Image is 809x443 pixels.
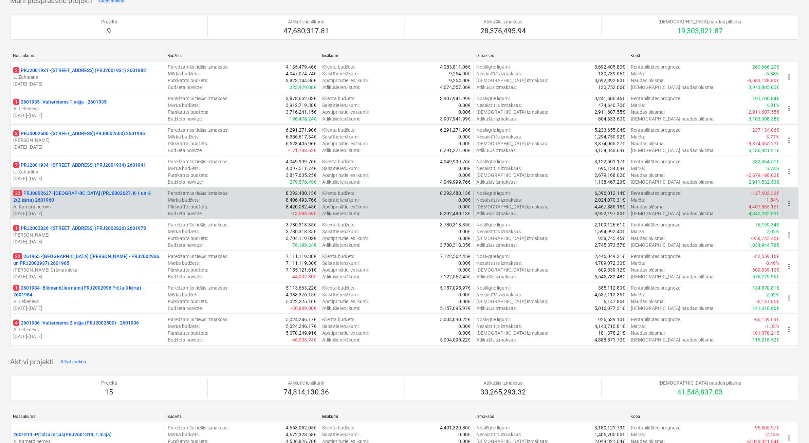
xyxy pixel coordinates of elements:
[767,70,779,77] p: 6.38%
[631,210,715,217] p: [DEMOGRAPHIC_DATA] naudas plūsma :
[13,162,162,182] div: 7PRJ2001934 -[STREET_ADDRESS] (PRJ2001934) 2601941L. Zaharāns[DATE]-[DATE]
[749,179,779,185] p: 2,911,532.53€
[286,109,316,115] p: 3,716,241.15€
[13,333,162,340] p: [DATE] - [DATE]
[594,127,625,133] p: 5,233,655.04€
[598,235,625,242] p: 958,745.45€
[286,63,316,70] p: 4,135,479.46€
[631,197,645,203] p: Marža :
[631,221,681,228] p: Rentabilitātes prognoze :
[594,221,625,228] p: 2,109,126.61€
[751,235,779,242] p: -958,745.45€
[291,273,316,280] p: -44,002.30€
[168,158,229,165] p: Paredzamās tiešās izmaksas :
[13,203,162,210] p: A. Kamerdinerovs
[283,18,329,25] p: Atlikušie ienākumi
[749,84,779,91] p: 3,943,805.00€
[598,115,625,122] p: 804,633.60€
[286,221,316,228] p: 3,780,318.35€
[440,179,471,185] p: 4,049,999.76€
[322,127,355,133] p: Klienta budžets :
[631,228,645,235] p: Marža :
[322,242,360,248] p: Atlikušie ienākumi :
[168,260,200,266] p: Mērķa budžets :
[13,168,162,175] p: L. Zaharāns
[459,260,471,266] p: 0.00€
[594,179,625,185] p: 1,138,467.23€
[322,109,369,115] p: Apstiprinātie ienākumi :
[598,102,625,109] p: 474,640.70€
[477,77,548,84] p: [DEMOGRAPHIC_DATA] izmaksas :
[477,63,511,70] p: Noslēgtie līgumi :
[631,70,645,77] p: Marža :
[631,253,681,260] p: Rentabilitātes prognoze :
[322,147,360,154] p: Atlikušie ienākumi :
[13,232,162,238] p: [PERSON_NAME]
[13,98,162,119] div: 12601935 -Valterciems 1.māja - 2601935A. Lebedevs[DATE]-[DATE]
[101,18,117,25] p: Projekti
[753,273,779,280] p: 576,779.96€
[459,165,471,172] p: 0.00€
[13,225,19,231] span: 1
[13,319,162,340] div: 42601936 -Valterciems 2.māja (PRJ2002500) - 2601936A. Lebedevs[DATE]-[DATE]
[13,285,19,291] span: 1
[594,228,625,235] p: 1,594,992.40€
[440,190,471,197] p: 8,292,480.13€
[13,67,162,87] div: 2PRJ2001931 -[STREET_ADDRESS] (PRJ2001931) 2601882L. Zaharāns[DATE]-[DATE]
[594,273,625,280] p: 6,545,782.48€
[168,147,203,154] p: Budžeta novirze :
[13,320,19,326] span: 4
[322,235,369,242] p: Apstiprinātie ienākumi :
[440,63,471,70] p: 4,083,811.06€
[748,140,779,147] p: -3,374,065.27€
[477,228,522,235] p: Nesaistītās izmaksas :
[631,133,645,140] p: Marža :
[594,77,625,84] p: 3,692,392.80€
[440,273,471,280] p: 7,122,562.45€
[13,273,162,280] p: [DATE] - [DATE]
[286,266,316,273] p: 7,155,121.61€
[286,203,316,210] p: 8,420,082.45€
[631,63,681,70] p: Rentabilitātes prognoze :
[748,203,779,210] p: -4,467,885.15€
[594,147,625,154] p: 3,154,340.69€
[476,53,625,58] div: Izmaksas
[594,260,625,266] p: 4,709,072.30€
[168,102,200,109] p: Mērķa budžets :
[13,137,162,144] p: [PERSON_NAME]
[286,133,316,140] p: 6,356,617.34€
[477,253,511,260] p: Noslēgtie līgumi :
[594,253,625,260] p: 2,446,049.31€
[292,242,316,248] p: 76,199.34€
[322,228,360,235] p: Saistītie ienākumi :
[168,165,200,172] p: Mērķa budžets :
[594,203,625,210] p: 4,467,885.15€
[286,190,316,197] p: 8,292,480.13€
[765,197,779,203] p: -1.54%
[594,109,625,115] p: 2,911,607.55€
[13,112,162,119] p: [DATE] - [DATE]
[477,190,511,197] p: Noslēgtie līgumi :
[631,140,665,147] p: Naudas plūsma :
[13,67,19,73] span: 2
[13,238,162,245] p: [DATE] - [DATE]
[286,127,316,133] p: 6,291,271.90€
[477,172,548,179] p: [DEMOGRAPHIC_DATA] izmaksas :
[322,221,355,228] p: Klienta budžets :
[594,210,625,217] p: 3,952,197.30€
[767,228,779,235] p: 2.02%
[631,127,681,133] p: Rentabilitātes prognoze :
[168,210,203,217] p: Budžeta novirze :
[322,115,360,122] p: Atlikušie ienākumi :
[477,147,517,154] p: Atlikušās izmaksas :
[631,242,715,248] p: [DEMOGRAPHIC_DATA] naudas plūsma :
[168,266,208,273] p: Pārskatīts budžets :
[480,26,526,36] p: 28,376,495.94
[322,260,360,266] p: Saistītie ienākumi :
[13,284,162,298] p: 2601984 - Blūmendāles nami(PRJ2002096 Prūšu 3 kārta) - 2601984
[13,190,22,196] span: 32
[168,133,200,140] p: Mērķa budžets :
[767,165,779,172] p: 5.74%
[168,190,229,197] p: Paredzamās tiešās izmaksas :
[594,242,625,248] p: 2,745,373.57€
